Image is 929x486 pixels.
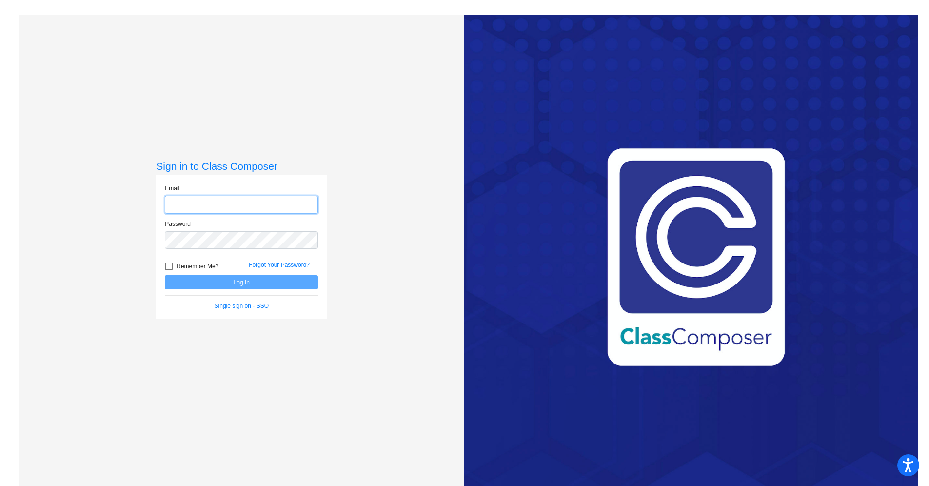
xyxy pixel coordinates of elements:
a: Single sign on - SSO [215,303,269,309]
a: Forgot Your Password? [249,262,310,268]
span: Remember Me? [177,261,218,272]
button: Log In [165,275,318,289]
h3: Sign in to Class Composer [156,160,327,172]
label: Email [165,184,179,193]
label: Password [165,220,191,228]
